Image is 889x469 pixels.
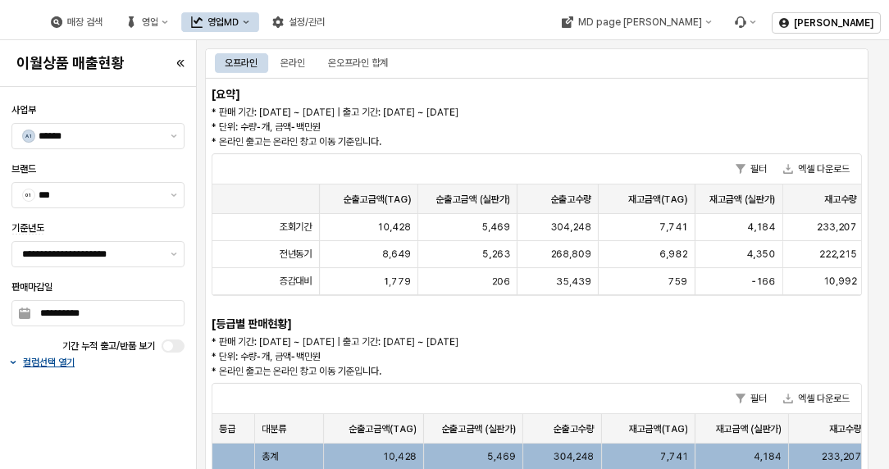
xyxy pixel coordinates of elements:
[280,53,305,73] div: 온라인
[212,105,696,149] p: * 판매 기간: [DATE] ~ [DATE] | 출고 기간: [DATE] ~ [DATE] * 단위: 수량-개, 금액-백만원 * 온라인 출고는 온라인 창고 이동 기준입니다.
[11,222,44,234] span: 기준년도
[754,450,782,463] span: 4,184
[577,16,701,28] div: MD page [PERSON_NAME]
[550,248,591,261] span: 268,809
[628,193,688,206] span: 재고금액(TAG)
[748,221,776,234] span: 4,184
[164,124,184,148] button: 제안 사항 표시
[142,16,158,28] div: 영업
[382,248,411,261] span: 8,649
[207,16,239,28] div: 영업MD
[724,12,765,32] div: Menu item 6
[23,130,34,142] span: A1
[116,12,178,32] button: 영업
[289,16,325,28] div: 설정/관리
[197,40,889,469] main: App Frame
[660,221,688,234] span: 7,741
[660,248,688,261] span: 6,982
[556,275,591,288] span: 35,439
[181,12,259,32] button: 영업MD
[819,248,857,261] span: 222,215
[212,87,253,102] h6: [요약]
[11,281,52,293] span: 판매마감일
[660,450,688,463] span: 7,741
[441,422,516,435] span: 순출고금액 (실판가)
[481,221,510,234] span: 5,469
[377,221,411,234] span: 10,428
[709,193,776,206] span: 재고금액 (실판가)
[491,275,510,288] span: 206
[164,183,184,207] button: 제안 사항 표시
[62,340,155,352] span: 기간 누적 출고/반품 보기
[554,450,595,463] span: 304,248
[822,450,862,463] span: 233,207
[11,163,36,175] span: 브랜드
[772,12,881,34] button: [PERSON_NAME]
[668,275,688,288] span: 759
[225,53,258,73] div: 오프라인
[383,275,411,288] span: 1,779
[551,12,721,32] button: MD page [PERSON_NAME]
[262,422,286,435] span: 대분류
[271,53,315,73] div: 온라인
[729,389,773,408] button: 필터
[23,356,75,369] p: 컬럼선택 열기
[794,16,873,30] p: [PERSON_NAME]
[829,422,862,435] span: 재고수량
[554,422,595,435] span: 순출고수량
[551,12,721,32] div: MD page 이동
[487,450,516,463] span: 5,469
[164,242,184,266] button: 제안 사항 표시
[777,389,856,408] button: 엑셀 다운로드
[777,159,856,179] button: 엑셀 다운로드
[482,248,510,261] span: 5,263
[349,422,417,435] span: 순출고금액(TAG)
[550,221,591,234] span: 304,248
[212,335,586,379] p: * 판매 기간: [DATE] ~ [DATE] | 출고 기간: [DATE] ~ [DATE] * 단위: 수량-개, 금액-백만원 * 온라인 출고는 온라인 창고 이동 기준입니다.
[262,12,335,32] button: 설정/관리
[41,12,112,32] button: 매장 검색
[16,55,149,71] h4: 이월상품 매출현황
[628,422,688,435] span: 재고금액(TAG)
[435,193,510,206] span: 순출고금액 (실판가)
[280,275,312,288] span: 증감대비
[343,193,411,206] span: 순출고금액(TAG)
[328,53,388,73] div: 온오프라인 합계
[729,159,773,179] button: 필터
[262,450,278,463] span: 총계
[8,356,188,369] button: 컬럼선택 열기
[824,193,857,206] span: 재고수량
[752,275,776,288] span: -166
[215,53,267,73] div: 오프라인
[823,275,857,288] span: 10,992
[11,104,36,116] span: 사업부
[550,193,591,206] span: 순출고수량
[67,16,103,28] div: 매장 검색
[817,221,857,234] span: 233,207
[280,221,312,234] span: 조회기간
[747,248,776,261] span: 4,350
[23,189,34,201] span: 01
[280,248,312,261] span: 전년동기
[383,450,417,463] span: 10,428
[715,422,782,435] span: 재고금액 (실판가)
[219,422,235,435] span: 등급
[318,53,398,73] div: 온오프라인 합계
[212,316,309,331] h6: [등급별 판매현황]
